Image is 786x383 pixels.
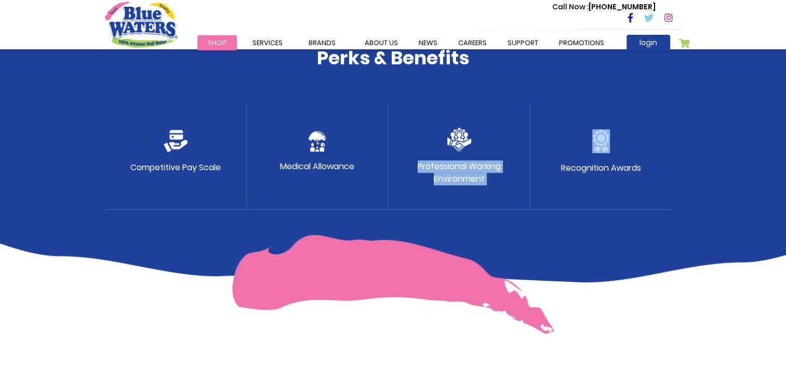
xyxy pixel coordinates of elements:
h4: Perks & Benefits [105,47,682,69]
a: careers [448,35,497,50]
a: support [497,35,549,50]
img: team.png [447,128,471,152]
a: about us [354,35,408,50]
p: Professional Working Environment [418,160,501,185]
span: Brands [309,38,336,48]
img: credit-card.png [164,130,188,153]
p: Recognition Awards [561,162,641,174]
p: Medical Allowance [280,160,354,173]
p: [PHONE_NUMBER] [552,2,656,12]
a: login [627,35,670,50]
a: store logo [105,2,178,47]
span: Services [252,38,283,48]
img: benefit-pink-curve.png [232,235,554,334]
p: Competitive Pay Scale [130,161,221,174]
img: medal.png [592,129,610,153]
img: protect.png [309,131,326,152]
a: Promotions [549,35,615,50]
a: News [408,35,448,50]
span: Shop [208,38,227,48]
span: Call Now : [552,2,589,12]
